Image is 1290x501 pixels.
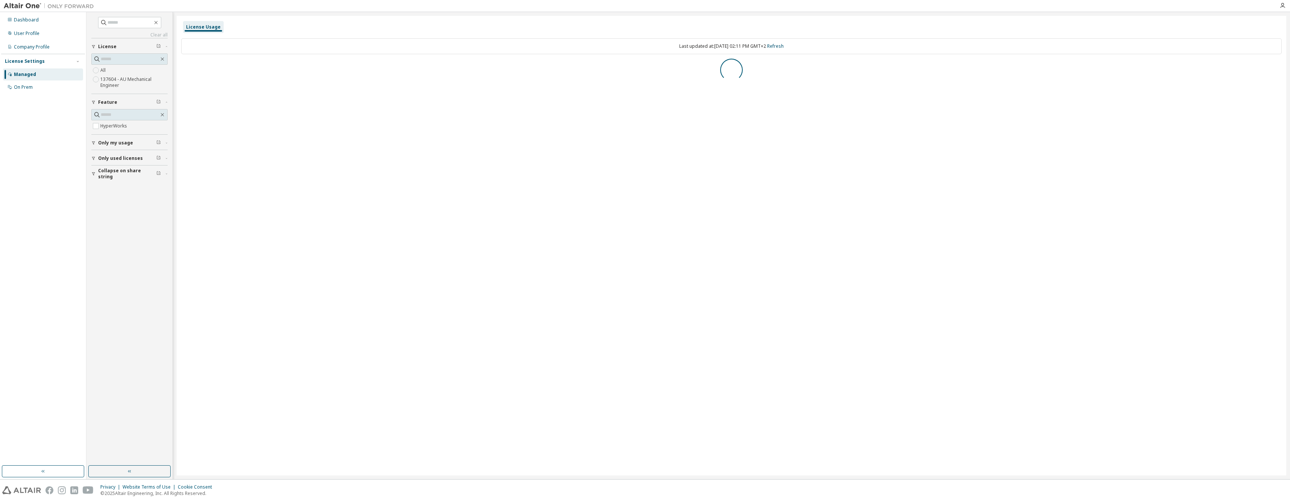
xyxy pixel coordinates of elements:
[767,43,784,49] a: Refresh
[14,30,39,36] div: User Profile
[91,165,168,182] button: Collapse on share string
[14,44,50,50] div: Company Profile
[186,24,221,30] div: License Usage
[156,140,161,146] span: Clear filter
[91,135,168,151] button: Only my usage
[100,75,168,90] label: 137604 - AU Mechanical Engineer
[91,38,168,55] button: License
[178,484,217,490] div: Cookie Consent
[91,32,168,38] a: Clear all
[98,140,133,146] span: Only my usage
[83,486,94,494] img: youtube.svg
[181,38,1282,54] div: Last updated at: [DATE] 02:11 PM GMT+2
[98,155,143,161] span: Only used licenses
[45,486,53,494] img: facebook.svg
[14,84,33,90] div: On Prem
[100,121,129,131] label: HyperWorks
[123,484,178,490] div: Website Terms of Use
[14,71,36,77] div: Managed
[100,66,107,75] label: All
[70,486,78,494] img: linkedin.svg
[98,99,117,105] span: Feature
[156,99,161,105] span: Clear filter
[156,44,161,50] span: Clear filter
[100,484,123,490] div: Privacy
[156,171,161,177] span: Clear filter
[4,2,98,10] img: Altair One
[5,58,45,64] div: License Settings
[91,94,168,111] button: Feature
[14,17,39,23] div: Dashboard
[98,168,156,180] span: Collapse on share string
[2,486,41,494] img: altair_logo.svg
[58,486,66,494] img: instagram.svg
[98,44,117,50] span: License
[91,150,168,167] button: Only used licenses
[100,490,217,496] p: © 2025 Altair Engineering, Inc. All Rights Reserved.
[156,155,161,161] span: Clear filter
